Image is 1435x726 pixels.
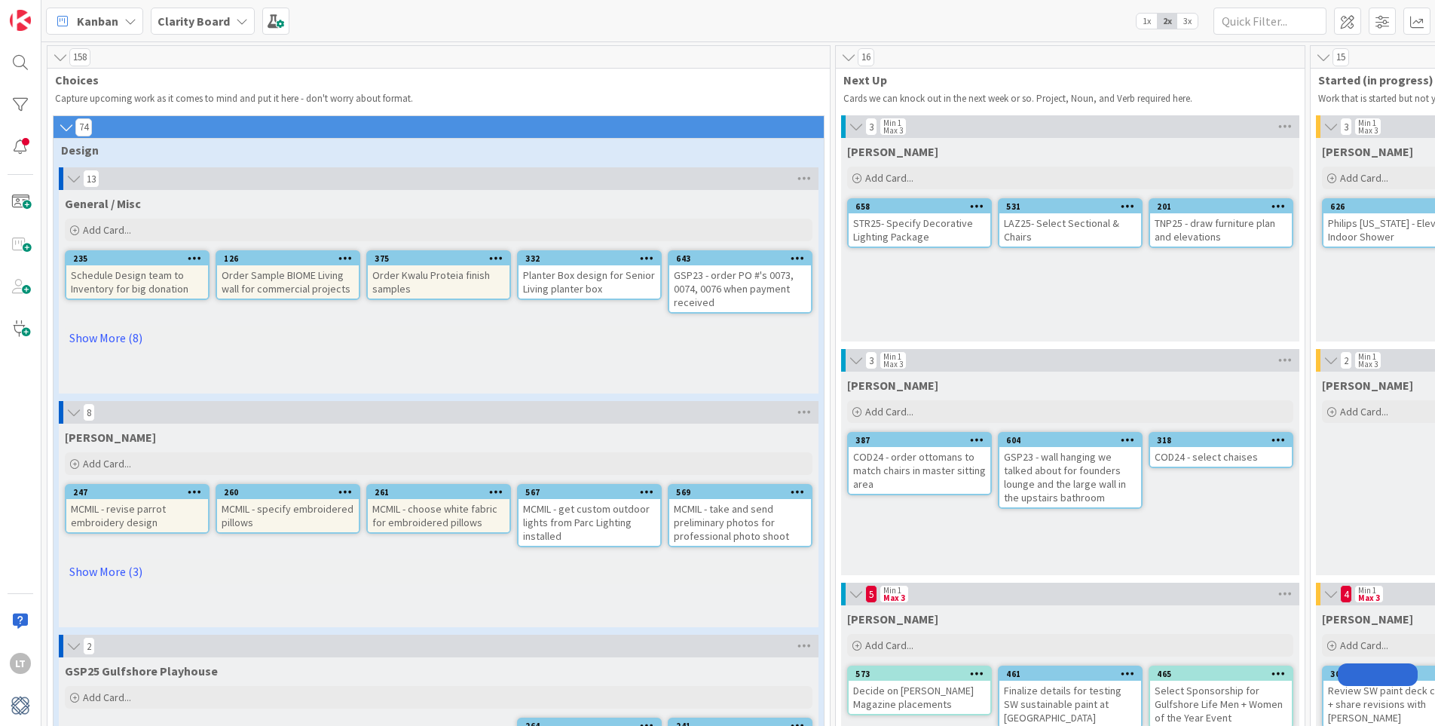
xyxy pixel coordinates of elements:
div: 573 [855,669,990,679]
div: 332 [525,253,660,264]
div: 643 [669,252,811,265]
span: Gina [1322,144,1413,159]
div: 658 [855,201,990,212]
span: 2 [83,637,95,655]
div: 247MCMIL - revise parrot embroidery design [66,486,208,532]
span: 5 [865,585,877,603]
div: Max 3 [1358,127,1378,134]
span: 15 [1332,48,1349,66]
div: 569 [669,486,811,499]
div: 567 [525,487,660,498]
div: COD24 - select chaises [1150,447,1292,467]
div: 604GSP23 - wall hanging we talked about for founders lounge and the large wall in the upstairs ba... [999,433,1141,507]
span: 1x [1137,14,1157,29]
div: 643GSP23 - order PO #'s 0073, 0074, 0076 when payment received [669,252,811,312]
div: Max 3 [1358,594,1380,602]
span: 74 [75,118,92,136]
div: 235 [73,253,208,264]
span: Add Card... [1340,171,1388,185]
div: 318 [1157,435,1292,446]
div: GSP23 - wall hanging we talked about for founders lounge and the large wall in the upstairs bathroom [999,447,1141,507]
div: 567 [519,486,660,499]
input: Quick Filter... [1213,8,1326,35]
span: 3 [865,351,877,369]
div: 531 [999,200,1141,213]
div: 235 [66,252,208,265]
div: Min 1 [1358,353,1376,360]
a: Show More (8) [65,326,812,350]
div: STR25- Specify Decorative Lighting Package [849,213,990,247]
div: 465 [1157,669,1292,679]
span: 3x [1177,14,1198,29]
div: 461 [1006,669,1141,679]
div: 604 [1006,435,1141,446]
div: 658STR25- Specify Decorative Lighting Package [849,200,990,247]
div: LAZ25- Select Sectional & Chairs [999,213,1141,247]
div: Max 3 [1358,360,1378,368]
div: 573Decide on [PERSON_NAME] Magazine placements [849,667,990,714]
div: 201 [1157,201,1292,212]
span: Kanban [77,12,118,30]
div: 318COD24 - select chaises [1150,433,1292,467]
span: Add Card... [865,405,913,418]
span: 8 [83,403,95,421]
div: 465 [1150,667,1292,681]
span: 3 [1340,118,1352,136]
div: 332 [519,252,660,265]
span: GSP25 Gulfshore Playhouse [65,663,218,679]
div: 567MCMIL - get custom outdoor lights from Parc Lighting installed [519,486,660,546]
div: 658 [849,200,990,213]
div: 235Schedule Design team to Inventory for big donation [66,252,208,299]
div: 260 [217,486,359,499]
div: 318 [1150,433,1292,447]
div: MCMIL - choose white fabric for embroidered pillows [368,499,509,532]
div: Min 1 [1358,119,1376,127]
div: Max 3 [883,360,903,368]
span: Add Card... [865,171,913,185]
div: 387 [855,435,990,446]
span: MCMIL McMillon [65,430,156,445]
div: MCMIL - specify embroidered pillows [217,499,359,532]
div: 260MCMIL - specify embroidered pillows [217,486,359,532]
div: 261 [375,487,509,498]
div: 126 [217,252,359,265]
span: 158 [69,48,90,66]
div: Min 1 [883,587,901,594]
div: MCMIL - revise parrot embroidery design [66,499,208,532]
div: COD24 - order ottomans to match chairs in master sitting area [849,447,990,494]
div: 126 [224,253,359,264]
span: Add Card... [83,691,131,704]
div: 569MCMIL - take and send preliminary photos for professional photo shoot [669,486,811,546]
span: Next Up [843,72,1286,87]
div: 247 [73,487,208,498]
div: 604 [999,433,1141,447]
span: 13 [83,170,99,188]
div: 247 [66,486,208,499]
img: avatar [10,695,31,716]
div: Min 1 [883,353,901,360]
div: MCMIL - get custom outdoor lights from Parc Lighting installed [519,499,660,546]
div: Planter Box design for Senior Living planter box [519,265,660,299]
div: 387 [849,433,990,447]
span: Gina [847,144,938,159]
p: Capture upcoming work as it comes to mind and put it here - don't worry about format. [55,93,822,105]
div: 531LAZ25- Select Sectional & Chairs [999,200,1141,247]
div: Max 3 [883,127,903,134]
span: Choices [55,72,811,87]
div: Order Sample BIOME Living wall for commercial projects [217,265,359,299]
div: Max 3 [883,594,905,602]
div: 461 [999,667,1141,681]
div: 332Planter Box design for Senior Living planter box [519,252,660,299]
div: 375Order Kwalu Proteia finish samples [368,252,509,299]
div: 569 [676,487,811,498]
div: TNP25 - draw furniture plan and elevations [1150,213,1292,247]
span: 2 [1340,351,1352,369]
span: Add Card... [865,639,913,652]
span: Lisa K. [1322,611,1413,626]
div: GSP23 - order PO #'s 0073, 0074, 0076 when payment received [669,265,811,312]
span: Add Card... [1340,639,1388,652]
span: 4 [1340,585,1352,603]
span: Add Card... [1340,405,1388,418]
div: Schedule Design team to Inventory for big donation [66,265,208,299]
span: 3 [865,118,877,136]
